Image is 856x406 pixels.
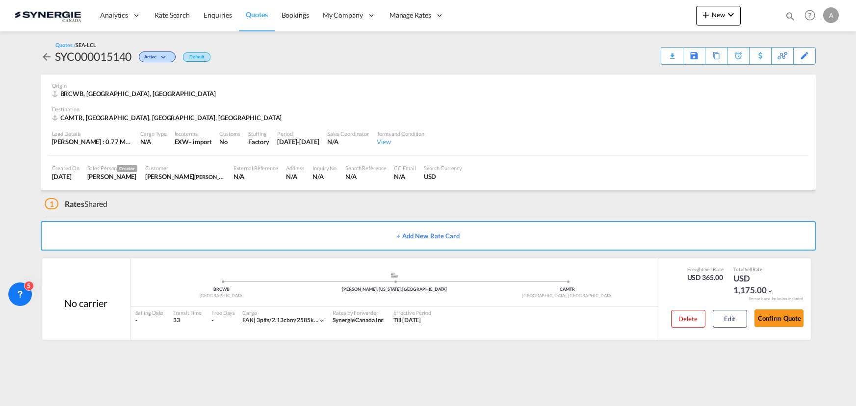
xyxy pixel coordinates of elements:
[802,7,823,25] div: Help
[52,172,79,181] div: 29 Sep 2025
[15,4,81,26] img: 1f56c880d42311ef80fc7dca854c8e59.png
[233,172,278,181] div: N/A
[60,90,216,98] span: BRCWB, [GEOGRAPHIC_DATA], [GEOGRAPHIC_DATA]
[117,165,137,172] span: Creator
[211,316,213,325] div: -
[254,316,256,324] span: |
[393,316,421,324] span: Till [DATE]
[377,137,424,146] div: View
[754,309,804,327] button: Confirm Quote
[76,42,96,48] span: SEA-LCL
[700,9,712,21] md-icon: icon-plus 400-fg
[139,51,176,62] div: Change Status Here
[327,130,369,137] div: Sales Coordinator
[45,199,108,209] div: Shared
[64,296,107,310] div: No carrier
[155,11,190,19] span: Rate Search
[183,52,210,62] div: Default
[52,82,804,89] div: Origin
[308,286,481,293] div: [PERSON_NAME], [US_STATE], [GEOGRAPHIC_DATA]
[144,54,158,63] span: Active
[394,172,415,181] div: N/A
[393,316,421,325] div: Till 29 Oct 2025
[52,113,285,122] div: CAMTR, Montreal, QC, Americas
[733,266,782,273] div: Total Rate
[823,7,839,23] div: A
[318,317,325,324] md-icon: icon-chevron-down
[41,221,816,251] button: + Add New Rate Card
[725,9,737,21] md-icon: icon-chevron-down
[145,164,226,172] div: Customer
[323,10,363,20] span: My Company
[393,309,431,316] div: Effective Period
[767,288,774,295] md-icon: icon-chevron-down
[394,164,415,172] div: CC Email
[204,11,232,19] span: Enquiries
[175,137,189,146] div: EXW
[333,316,384,324] span: Synergie Canada Inc
[173,309,202,316] div: Transit Time
[333,309,384,316] div: Rates by Forwarder
[233,164,278,172] div: External Reference
[733,273,782,296] div: USD 1,175.00
[175,130,212,137] div: Incoterms
[55,49,132,64] div: SYC000015140
[211,309,235,316] div: Free Days
[248,130,269,137] div: Stuffing
[745,266,752,272] span: Sell
[52,105,804,113] div: Destination
[242,309,325,316] div: Cargo
[377,130,424,137] div: Terms and Condition
[140,137,167,146] div: N/A
[52,89,219,98] div: BRCWB, Curitiba, Europe
[312,164,337,172] div: Inquiry No.
[700,11,737,19] span: New
[282,11,309,19] span: Bookings
[219,137,240,146] div: No
[135,286,308,293] div: BRCWB
[135,316,164,325] div: -
[802,7,818,24] span: Help
[100,10,128,20] span: Analytics
[248,137,269,146] div: Factory Stuffing
[219,130,240,137] div: Customs
[45,198,59,209] span: 1
[131,49,178,64] div: Change Status Here
[389,273,400,278] md-icon: assets/icons/custom/ship-fill.svg
[135,309,164,316] div: Sailing Date
[345,172,386,181] div: N/A
[424,172,463,181] div: USD
[345,164,386,172] div: Search Reference
[52,130,132,137] div: Load Details
[424,164,463,172] div: Search Currency
[666,49,678,56] md-icon: icon-download
[55,41,97,49] div: Quotes /SEA-LCL
[41,49,55,64] div: icon-arrow-left
[704,266,713,272] span: Sell
[785,11,796,25] div: icon-magnify
[145,172,226,181] div: ADAM LENETSKY
[52,137,132,146] div: [PERSON_NAME] : 0.77 MT | Volumetric Wt : 0.71 CBM | Chargeable Wt : 0.77 W/M
[687,266,724,273] div: Freight Rate
[189,137,211,146] div: - import
[312,172,337,181] div: N/A
[327,137,369,146] div: N/A
[194,173,262,180] span: [PERSON_NAME] BEARINGS
[87,172,137,181] div: Adriana Groposila
[671,310,705,328] button: Delete
[277,137,319,146] div: 29 Oct 2025
[389,10,431,20] span: Manage Rates
[52,164,79,172] div: Created On
[683,48,705,64] div: Save As Template
[286,172,305,181] div: N/A
[135,293,308,299] div: [GEOGRAPHIC_DATA]
[277,130,319,137] div: Period
[87,164,137,172] div: Sales Person
[741,296,811,302] div: Remark and Inclusion included
[242,316,318,325] div: 3plts/2.13cbm/2585kgs
[687,273,724,282] div: USD 365.00
[286,164,305,172] div: Address
[246,10,267,19] span: Quotes
[481,293,653,299] div: [GEOGRAPHIC_DATA], [GEOGRAPHIC_DATA]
